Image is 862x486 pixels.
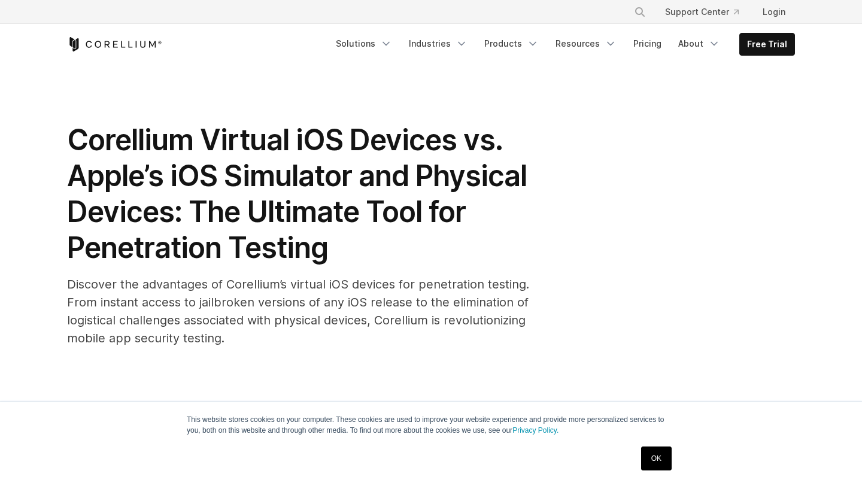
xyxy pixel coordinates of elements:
a: Privacy Policy. [512,426,559,435]
button: Search [629,1,651,23]
a: Free Trial [740,34,794,55]
a: Login [753,1,795,23]
a: Resources [548,33,624,54]
span: Discover the advantages of Corellium’s virtual iOS devices for penetration testing. From instant ... [67,277,529,345]
p: This website stores cookies on your computer. These cookies are used to improve your website expe... [187,414,675,436]
a: About [671,33,727,54]
a: Industries [402,33,475,54]
span: Corellium Virtual iOS Devices vs. Apple’s iOS Simulator and Physical Devices: The Ultimate Tool f... [67,122,527,265]
a: Corellium Home [67,37,162,51]
div: Navigation Menu [620,1,795,23]
a: Solutions [329,33,399,54]
a: Support Center [655,1,748,23]
div: Navigation Menu [329,33,795,56]
a: OK [641,446,672,470]
a: Pricing [626,33,669,54]
a: Products [477,33,546,54]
